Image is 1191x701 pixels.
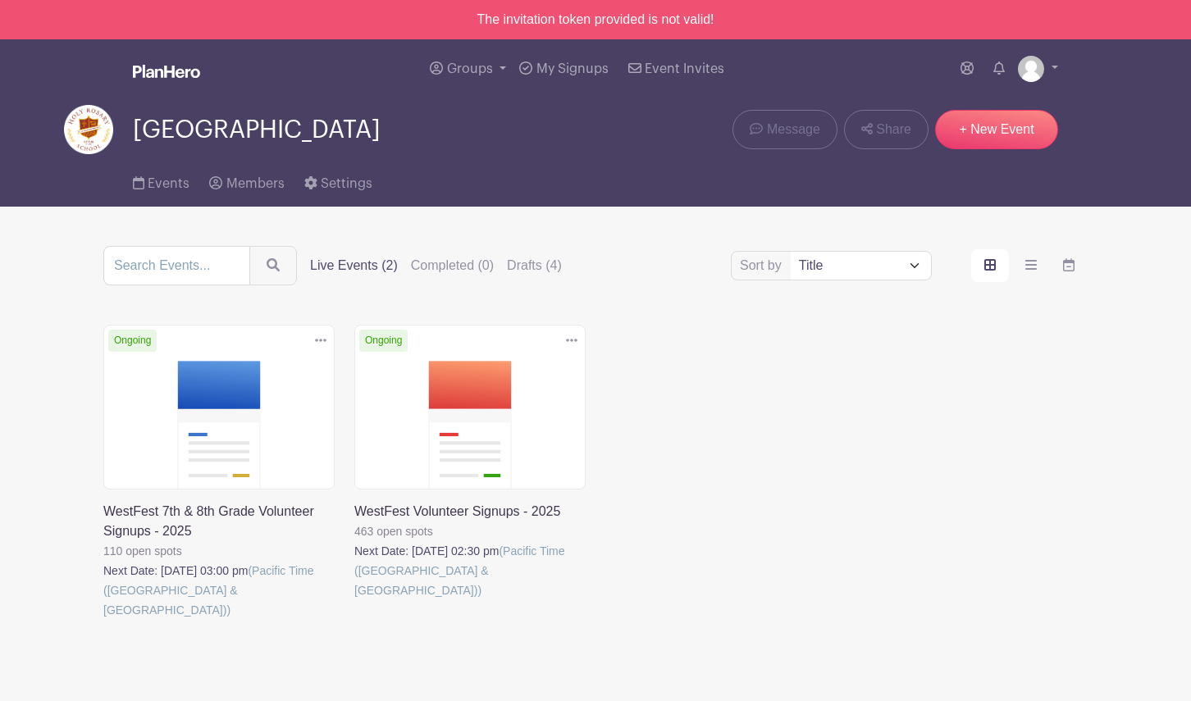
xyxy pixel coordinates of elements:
a: Event Invites [622,39,731,98]
a: + New Event [935,110,1058,149]
label: Live Events (2) [310,256,398,275]
div: order and view [971,249,1088,282]
span: Event Invites [645,62,724,75]
input: Search Events... [103,246,250,285]
span: Settings [321,177,372,190]
span: Events [148,177,189,190]
a: Share [844,110,929,149]
span: Share [876,120,911,139]
label: Sort by [740,256,787,275]
span: Members [226,177,285,190]
label: Completed (0) [411,256,494,275]
span: Message [767,120,820,139]
span: Groups [447,62,493,75]
span: My Signups [536,62,609,75]
a: Members [209,154,284,207]
div: filters [310,256,562,275]
a: Events [133,154,189,207]
img: default-ce2991bfa6775e67f084385cd625a349d9dcbb7a52a09fb2fda1e96e2d18dcdb.png [1018,56,1044,82]
img: logo_white-6c42ec7e38ccf1d336a20a19083b03d10ae64f83f12c07503d8b9e83406b4c7d.svg [133,65,200,78]
a: Message [732,110,837,149]
img: hr-logo-circle.png [64,105,113,154]
a: My Signups [513,39,614,98]
a: Groups [423,39,513,98]
a: Settings [304,154,372,207]
label: Drafts (4) [507,256,562,275]
span: [GEOGRAPHIC_DATA] [133,116,381,143]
